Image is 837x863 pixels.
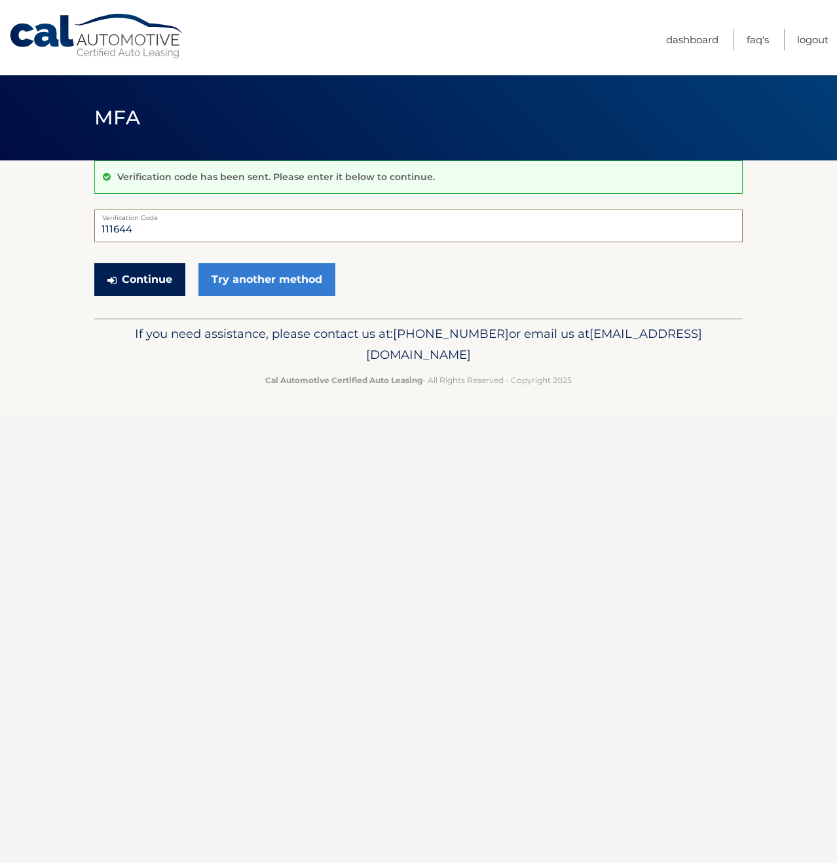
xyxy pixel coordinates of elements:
[747,29,769,50] a: FAQ's
[9,13,185,60] a: Cal Automotive
[198,263,335,296] a: Try another method
[117,171,435,183] p: Verification code has been sent. Please enter it below to continue.
[94,210,743,242] input: Verification Code
[103,373,734,387] p: - All Rights Reserved - Copyright 2025
[265,375,422,385] strong: Cal Automotive Certified Auto Leasing
[393,326,509,341] span: [PHONE_NUMBER]
[94,210,743,220] label: Verification Code
[666,29,718,50] a: Dashboard
[94,105,140,130] span: MFA
[103,323,734,365] p: If you need assistance, please contact us at: or email us at
[366,326,702,362] span: [EMAIL_ADDRESS][DOMAIN_NAME]
[94,263,185,296] button: Continue
[797,29,828,50] a: Logout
